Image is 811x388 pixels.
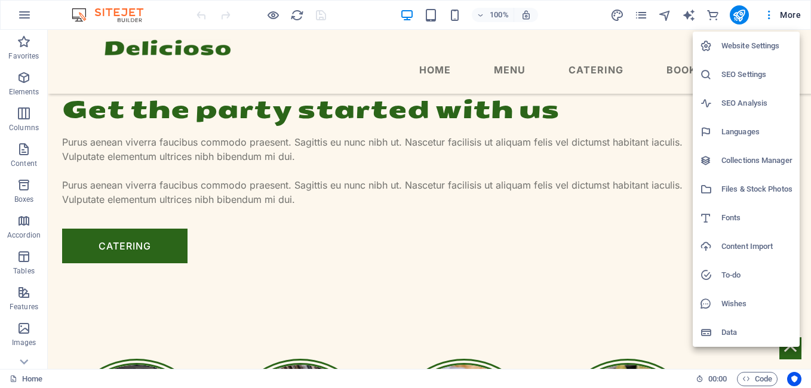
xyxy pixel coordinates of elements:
[721,125,792,139] h6: Languages
[721,67,792,82] h6: SEO Settings
[721,325,792,340] h6: Data
[721,182,792,196] h6: Files & Stock Photos
[721,297,792,311] h6: Wishes
[721,96,792,110] h6: SEO Analysis
[721,268,792,282] h6: To-do
[721,211,792,225] h6: Fonts
[721,239,792,254] h6: Content Import
[721,39,792,53] h6: Website Settings
[721,153,792,168] h6: Collections Manager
